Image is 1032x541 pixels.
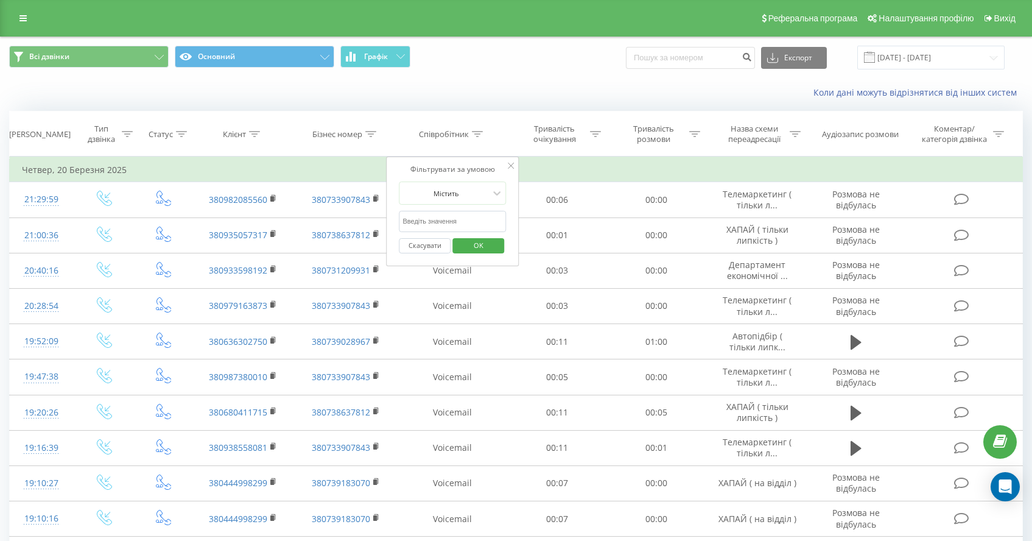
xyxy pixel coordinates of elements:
[832,294,880,317] span: Розмова не відбулась
[508,465,606,501] td: 00:07
[879,13,974,23] span: Налаштування профілю
[621,124,686,144] div: Тривалість розмови
[607,359,706,395] td: 00:00
[209,513,267,525] a: 380444998299
[508,359,606,395] td: 00:05
[312,229,370,241] a: 380738637812
[22,224,60,247] div: 21:00:36
[832,259,880,281] span: Розмова не відбулась
[9,129,71,140] div: [PERSON_NAME]
[607,253,706,288] td: 00:00
[723,366,792,388] span: Телемаркетинг ( тільки л...
[397,324,508,359] td: Voicemail
[397,395,508,430] td: Voicemail
[312,477,370,489] a: 380739183070
[607,501,706,537] td: 00:00
[706,217,809,253] td: ХАПАЙ ( тільки липкість )
[209,371,267,383] a: 380987380010
[991,472,1020,501] div: Open Intercom Messenger
[832,507,880,529] span: Розмова не відбулась
[419,129,469,140] div: Співробітник
[312,264,370,276] a: 380731209931
[22,507,60,531] div: 19:10:16
[22,188,60,211] div: 21:29:59
[607,182,706,217] td: 00:00
[22,294,60,318] div: 20:28:54
[312,129,362,140] div: Бізнес номер
[10,158,1023,182] td: Четвер, 20 Березня 2025
[723,188,792,211] span: Телемаркетинг ( тільки л...
[706,501,809,537] td: ХАПАЙ ( на відділ )
[209,264,267,276] a: 380933598192
[822,129,899,140] div: Аудіозапис розмови
[832,472,880,494] span: Розмова не відбулась
[209,300,267,311] a: 380979163873
[729,330,785,353] span: Автопідбір ( тільки липк...
[209,406,267,418] a: 380680411715
[508,253,606,288] td: 00:03
[994,13,1016,23] span: Вихід
[209,229,267,241] a: 380935057317
[223,129,246,140] div: Клієнт
[723,436,792,459] span: Телемаркетинг ( тільки л...
[397,465,508,501] td: Voicemail
[312,406,370,418] a: 380738637812
[727,259,788,281] span: Департамент економічної ...
[522,124,587,144] div: Тривалість очікування
[397,253,508,288] td: Voicemail
[508,324,606,359] td: 00:11
[768,13,858,23] span: Реферальна програма
[607,430,706,465] td: 00:01
[813,87,1023,98] a: Коли дані можуть відрізнятися вiд інших систем
[22,472,60,495] div: 19:10:27
[723,294,792,317] span: Телемаркетинг ( тільки л...
[22,436,60,460] div: 19:16:39
[9,46,169,68] button: Всі дзвінки
[83,124,119,144] div: Тип дзвінка
[832,188,880,211] span: Розмова не відбулась
[149,129,173,140] div: Статус
[399,238,451,253] button: Скасувати
[22,365,60,389] div: 19:47:38
[397,430,508,465] td: Voicemail
[832,366,880,388] span: Розмова не відбулась
[397,359,508,395] td: Voicemail
[364,52,388,61] span: Графік
[399,163,507,175] div: Фільтрувати за умовою
[397,501,508,537] td: Voicemail
[397,288,508,324] td: Voicemail
[508,395,606,430] td: 00:11
[22,401,60,425] div: 19:20:26
[462,236,496,255] span: OK
[312,513,370,525] a: 380739183070
[607,465,706,501] td: 00:00
[29,52,69,62] span: Всі дзвінки
[508,288,606,324] td: 00:03
[721,124,787,144] div: Назва схеми переадресації
[399,211,507,232] input: Введіть значення
[452,238,504,253] button: OK
[22,259,60,283] div: 20:40:16
[312,371,370,383] a: 380733907843
[626,47,755,69] input: Пошук за номером
[312,336,370,347] a: 380739028967
[312,442,370,453] a: 380733907843
[706,465,809,501] td: ХАПАЙ ( на відділ )
[340,46,410,68] button: Графік
[209,442,267,453] a: 380938558081
[607,288,706,324] td: 00:00
[175,46,334,68] button: Основний
[607,217,706,253] td: 00:00
[209,194,267,205] a: 380982085560
[22,330,60,353] div: 19:52:09
[706,395,809,430] td: ХАПАЙ ( тільки липкість )
[607,395,706,430] td: 00:05
[761,47,827,69] button: Експорт
[508,501,606,537] td: 00:07
[832,224,880,246] span: Розмова не відбулась
[508,182,606,217] td: 00:06
[919,124,990,144] div: Коментар/категорія дзвінка
[607,324,706,359] td: 01:00
[312,300,370,311] a: 380733907843
[508,430,606,465] td: 00:11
